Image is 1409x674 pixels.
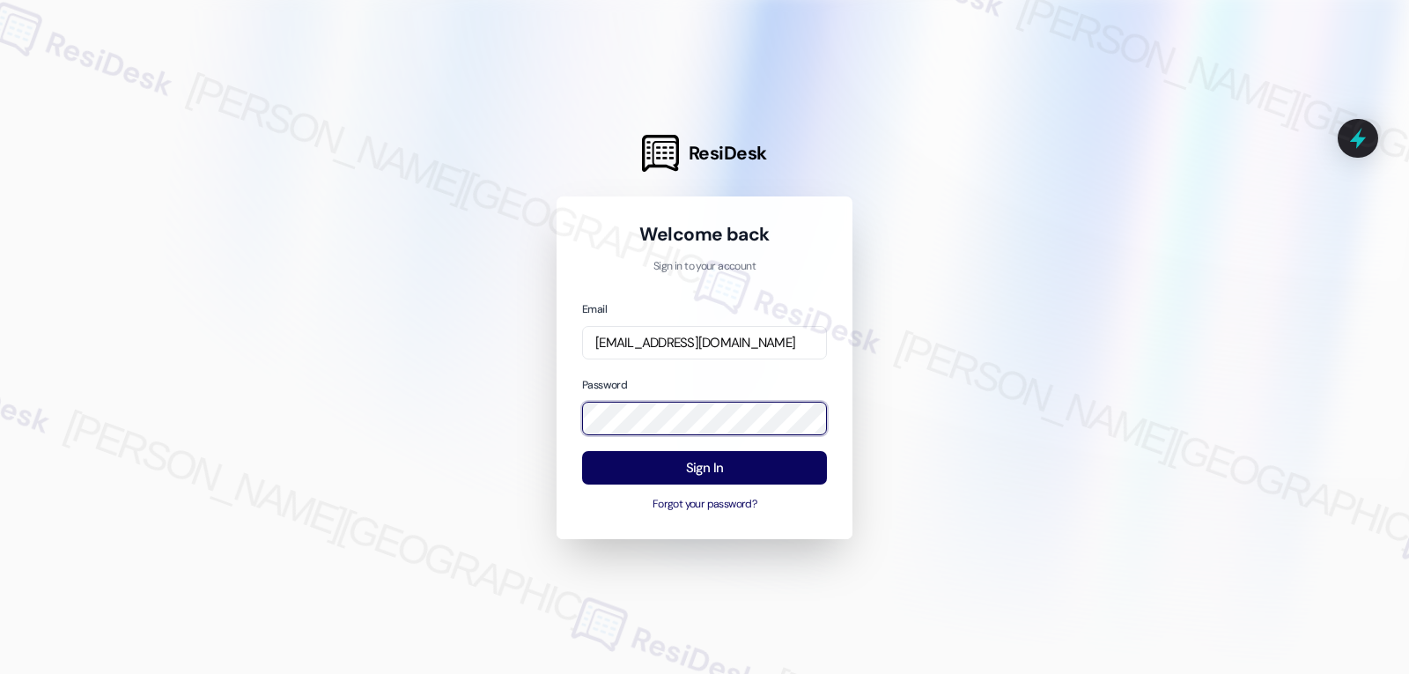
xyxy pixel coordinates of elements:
h1: Welcome back [582,222,827,247]
label: Password [582,378,627,392]
label: Email [582,302,607,316]
input: name@example.com [582,326,827,360]
span: ResiDesk [689,141,767,166]
img: ResiDesk Logo [642,135,679,172]
button: Forgot your password? [582,497,827,513]
p: Sign in to your account [582,259,827,275]
button: Sign In [582,451,827,485]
